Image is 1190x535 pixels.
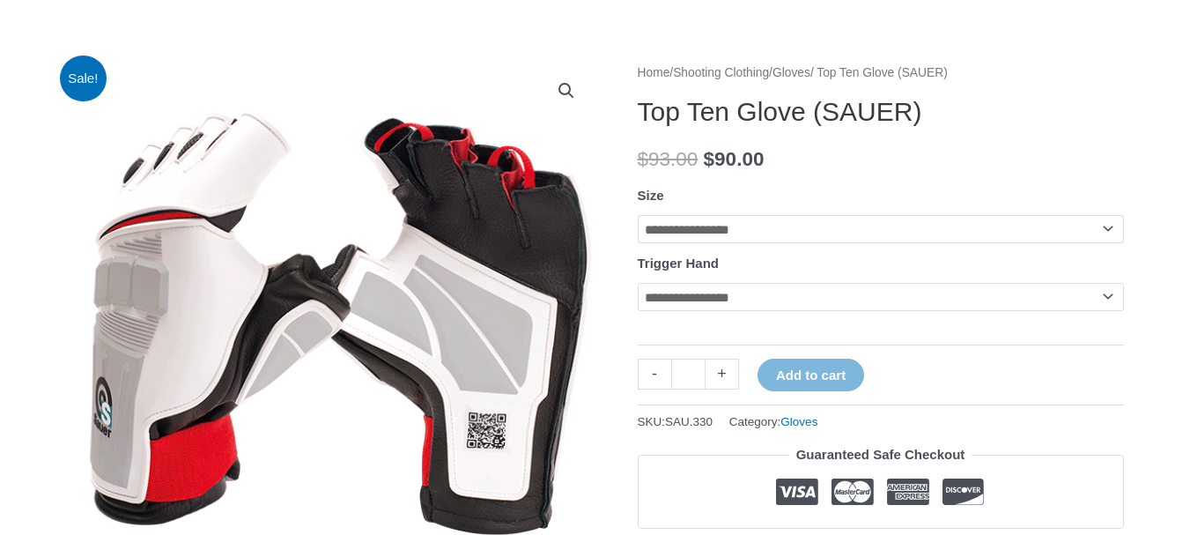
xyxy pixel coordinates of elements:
a: View full-screen image gallery [551,75,582,107]
span: Sale! [60,56,107,102]
a: Home [638,66,670,79]
a: + [706,359,739,390]
legend: Guaranteed Safe Checkout [789,442,972,467]
h1: Top Ten Glove (SAUER) [638,96,1124,128]
span: SAU.330 [665,415,713,428]
span: SKU: [638,411,713,433]
label: Size [638,188,664,203]
button: Add to cart [758,359,864,391]
nav: Breadcrumb [638,62,1124,85]
a: Gloves [780,415,817,428]
a: Gloves [772,66,810,79]
bdi: 90.00 [704,148,765,170]
bdi: 93.00 [638,148,698,170]
a: Shooting Clothing [673,66,769,79]
span: $ [638,148,649,170]
label: Trigger Hand [638,256,720,271]
span: $ [704,148,715,170]
span: Category: [729,411,818,433]
input: Product quantity [671,359,706,390]
a: - [638,359,671,390]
